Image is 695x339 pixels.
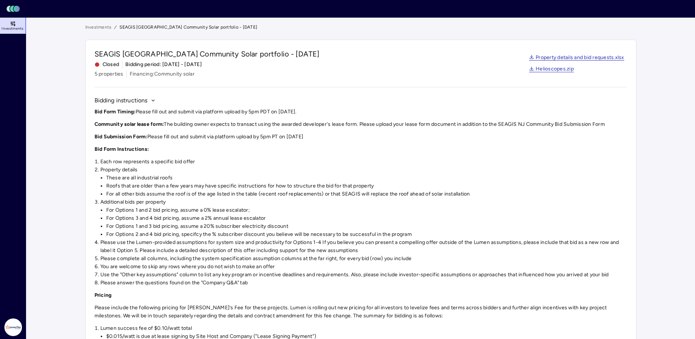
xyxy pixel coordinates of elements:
p: Please include the following pricing for [PERSON_NAME]’s Fee for these projects. Lumen is rolling... [95,304,627,320]
li: Additional bids per property [100,198,627,238]
li: For Options 3 and 4 bid pricing, assume a 2% annual lease escalator [106,214,627,222]
span: SEAGIS [GEOGRAPHIC_DATA] Community Solar portfolio - [DATE] [119,23,257,31]
li: Roofs that are older than a few years may have specific instructions for how to structure the bid... [106,182,627,190]
p: Please fill out and submit via platform upload by 5pm PT on [DATE] [95,133,627,141]
li: Please answer the questions found on the "Company Q&A" tab [100,279,627,287]
li: For Options 1 and 2 bid pricing, assume a 0% lease escalator; [106,206,627,214]
img: Powerflex [4,318,22,336]
strong: Bid Form Timing: [95,109,136,115]
a: Investments [85,23,112,31]
li: Each row represents a specific bid offer [100,158,627,166]
strong: Bid Form Instructions: [95,146,149,152]
span: Investments [1,26,23,31]
span: Bidding period: [DATE] - [DATE] [125,61,202,69]
li: Please use the Lumen-provided assumptions for system size and productivity for Options 1-4 If you... [100,238,627,255]
li: These are all industrial roofs [106,174,627,182]
li: For Options 1 and 3 bid pricing, assume a 20% subscriber electricity discount [106,222,627,230]
span: 5 properties [95,70,123,78]
span: SEAGIS [GEOGRAPHIC_DATA] Community Solar portfolio - [DATE] [95,49,319,59]
strong: Community solar lease form: [95,121,164,127]
span: Bidding instructions [95,96,148,105]
span: Financing: Community solar [130,70,195,78]
p: Please fill out and submit via platform upload by 5pm PDT on [DATE]. [95,108,627,116]
a: Property details and bid requests.xlsx [529,55,624,61]
li: You are welcome to skip any rows where you do not wish to make an offer [100,263,627,271]
nav: breadcrumb [85,23,636,31]
span: Closed [95,61,119,69]
strong: Pricing [95,292,112,298]
li: Use the "Other key assumptions" column to list any key program or incentive deadlines and require... [100,271,627,279]
button: Bidding instructions [95,96,156,105]
li: For Options 2 and 4 bid pricing, specifcy the % subscriber discount you believe will be necessary... [106,230,627,238]
strong: Bid Submission Form: [95,134,147,140]
p: The building owner expects to transact using the awarded developer's lease form. Please upload yo... [95,120,627,128]
a: Helioscopes.zip [529,66,574,72]
li: Please complete all columns, including the system specification assumption columns at the far rig... [100,255,627,263]
li: For all other bids assume the roof is of the age listed in the table (recent roof replacements) o... [106,190,627,198]
li: Property details [100,166,627,198]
